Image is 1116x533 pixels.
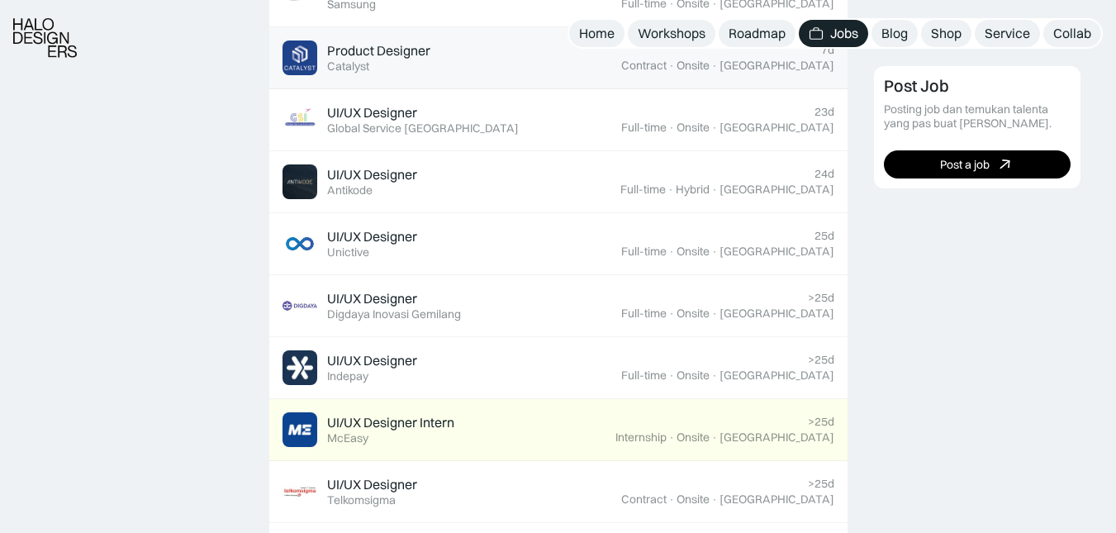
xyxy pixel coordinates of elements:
div: Full-time [621,369,667,383]
div: McEasy [327,431,368,445]
a: Jobs [799,20,868,47]
div: UI/UX Designer [327,290,417,307]
div: UI/UX Designer [327,476,417,493]
a: Job ImageUI/UX DesignerUnictive25dFull-time·Onsite·[GEOGRAPHIC_DATA] [269,213,848,275]
div: · [667,183,674,197]
div: Service [985,25,1030,42]
div: · [668,307,675,321]
div: Full-time [621,307,667,321]
div: · [711,307,718,321]
div: Indepay [327,369,368,383]
a: Shop [921,20,971,47]
a: Collab [1043,20,1101,47]
div: Onsite [677,59,710,73]
div: Collab [1053,25,1091,42]
div: Unictive [327,245,369,259]
a: Job ImageUI/UX DesignerAntikode24dFull-time·Hybrid·[GEOGRAPHIC_DATA] [269,151,848,213]
div: UI/UX Designer [327,166,417,183]
div: Jobs [830,25,858,42]
div: [GEOGRAPHIC_DATA] [719,369,834,383]
div: · [711,59,718,73]
div: [GEOGRAPHIC_DATA] [719,183,834,197]
div: Post Job [884,76,949,96]
div: >25d [808,353,834,367]
a: Service [975,20,1040,47]
div: · [668,431,675,445]
div: · [711,183,718,197]
img: Job Image [283,40,317,75]
div: Full-time [621,121,667,135]
div: 25d [814,229,834,243]
div: Home [579,25,615,42]
div: [GEOGRAPHIC_DATA] [719,121,834,135]
a: Job ImageUI/UX DesignerDigdaya Inovasi Gemilang>25dFull-time·Onsite·[GEOGRAPHIC_DATA] [269,275,848,337]
div: Catalyst [327,59,369,74]
div: [GEOGRAPHIC_DATA] [719,245,834,259]
div: · [711,369,718,383]
div: Shop [931,25,962,42]
div: · [711,121,718,135]
div: >25d [808,291,834,305]
div: [GEOGRAPHIC_DATA] [719,59,834,73]
div: Contract [621,59,667,73]
div: 7d [821,43,834,57]
img: Job Image [283,474,317,509]
div: Antikode [327,183,373,197]
div: Onsite [677,245,710,259]
div: [GEOGRAPHIC_DATA] [719,431,834,445]
div: Posting job dan temukan talenta yang pas buat [PERSON_NAME]. [884,102,1071,131]
div: Full-time [621,245,667,259]
div: Workshops [638,25,705,42]
a: Post a job [884,150,1071,178]
div: 24d [814,167,834,181]
div: UI/UX Designer [327,228,417,245]
div: Telkomsigma [327,493,396,507]
div: Post a job [940,157,990,171]
a: Home [569,20,624,47]
div: Onsite [677,431,710,445]
div: Digdaya Inovasi Gemilang [327,307,461,321]
img: Job Image [283,288,317,323]
a: Blog [871,20,918,47]
a: Job ImageUI/UX DesignerGlobal Service [GEOGRAPHIC_DATA]23dFull-time·Onsite·[GEOGRAPHIC_DATA] [269,89,848,151]
div: · [668,59,675,73]
div: Blog [881,25,908,42]
div: UI/UX Designer [327,104,417,121]
img: Job Image [283,102,317,137]
div: >25d [808,415,834,429]
div: · [668,493,675,507]
a: Job ImageUI/UX DesignerIndepay>25dFull-time·Onsite·[GEOGRAPHIC_DATA] [269,337,848,399]
div: · [711,493,718,507]
div: · [711,245,718,259]
a: Job ImageUI/UX DesignerTelkomsigma>25dContract·Onsite·[GEOGRAPHIC_DATA] [269,461,848,523]
div: UI/UX Designer [327,352,417,369]
img: Job Image [283,226,317,261]
div: Onsite [677,307,710,321]
div: Full-time [620,183,666,197]
a: Job ImageProduct DesignerCatalyst7dContract·Onsite·[GEOGRAPHIC_DATA] [269,27,848,89]
img: Job Image [283,412,317,447]
div: Onsite [677,493,710,507]
div: · [668,245,675,259]
div: 23d [814,105,834,119]
div: · [668,369,675,383]
img: Job Image [283,350,317,385]
div: [GEOGRAPHIC_DATA] [719,307,834,321]
div: Hybrid [676,183,710,197]
div: · [711,431,718,445]
div: Global Service [GEOGRAPHIC_DATA] [327,121,519,136]
div: Product Designer [327,42,430,59]
div: · [668,121,675,135]
div: Internship [615,431,667,445]
div: Onsite [677,121,710,135]
div: [GEOGRAPHIC_DATA] [719,493,834,507]
a: Workshops [628,20,715,47]
a: Roadmap [719,20,795,47]
div: Onsite [677,369,710,383]
a: Job ImageUI/UX Designer InternMcEasy>25dInternship·Onsite·[GEOGRAPHIC_DATA] [269,399,848,461]
img: Job Image [283,164,317,199]
div: UI/UX Designer Intern [327,414,454,431]
div: >25d [808,477,834,491]
div: Contract [621,493,667,507]
div: Roadmap [729,25,786,42]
